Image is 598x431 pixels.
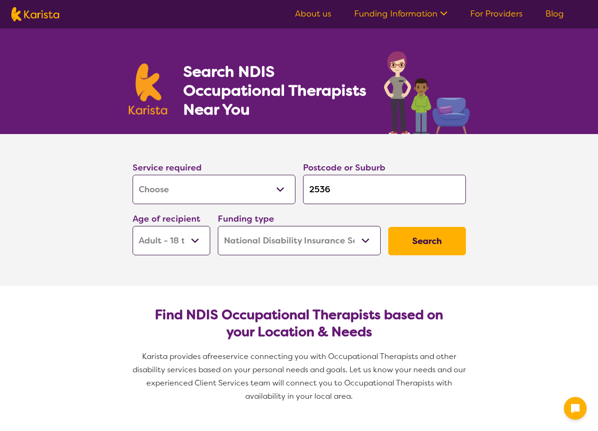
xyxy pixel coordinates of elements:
[388,227,466,255] button: Search
[545,8,564,19] a: Blog
[354,8,447,19] a: Funding Information
[129,63,168,115] img: Karista logo
[470,8,523,19] a: For Providers
[133,213,200,224] label: Age of recipient
[133,351,468,401] span: service connecting you with Occupational Therapists and other disability services based on your p...
[207,351,223,361] span: free
[142,351,207,361] span: Karista provides a
[218,213,274,224] label: Funding type
[303,162,385,173] label: Postcode or Suburb
[384,51,470,134] img: occupational-therapy
[140,306,458,341] h2: Find NDIS Occupational Therapists based on your Location & Needs
[183,62,367,119] h1: Search NDIS Occupational Therapists Near You
[303,175,466,204] input: Type
[11,7,59,21] img: Karista logo
[133,162,202,173] label: Service required
[295,8,331,19] a: About us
